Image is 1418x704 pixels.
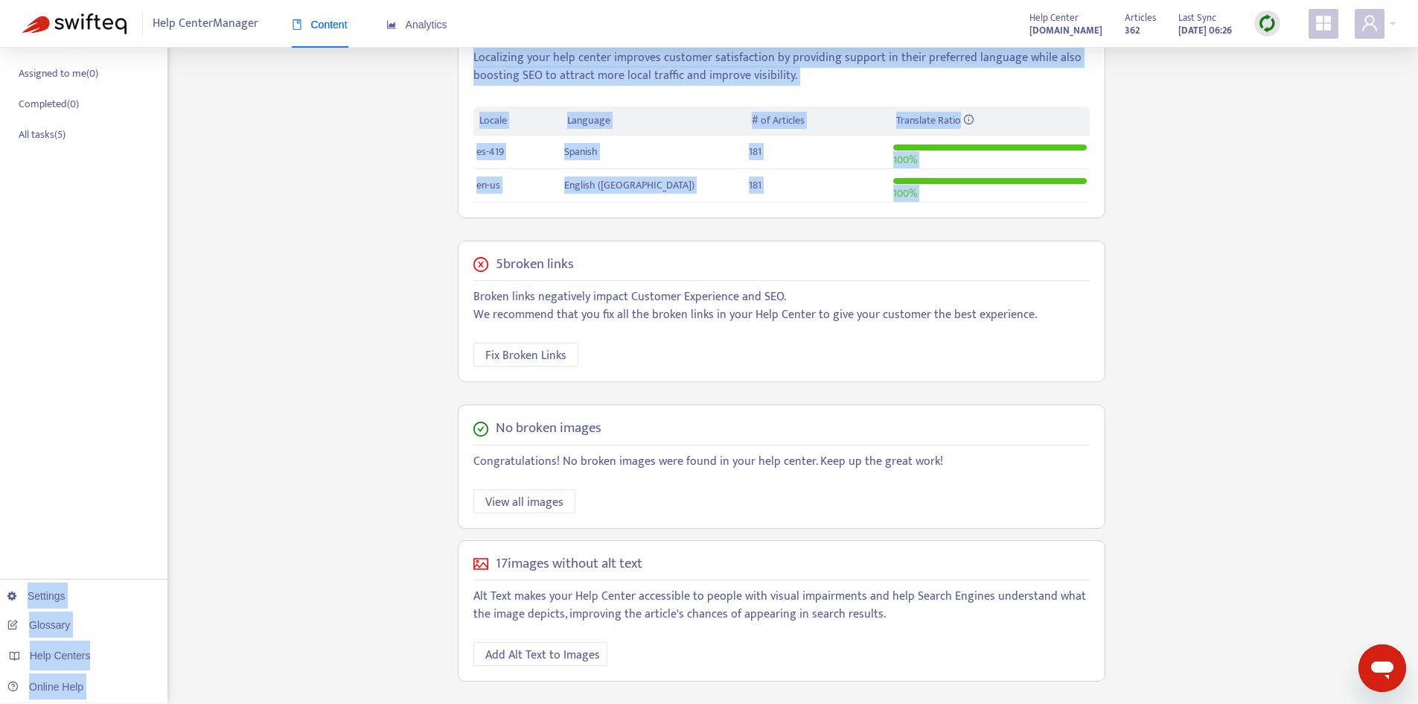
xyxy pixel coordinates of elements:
th: # of Articles [746,107,890,136]
a: [DOMAIN_NAME] [1029,22,1102,39]
span: 181 [749,143,761,160]
span: 181 [749,177,761,194]
span: es-419 [476,143,504,160]
span: English ([GEOGRAPHIC_DATA]) [564,177,694,194]
a: Online Help [7,681,83,693]
p: Completed ( 0 ) [19,96,79,112]
span: 100 % [893,185,917,202]
button: View all images [473,489,575,513]
p: Congratulations! No broken images were found in your help center. Keep up the great work! [473,453,1090,471]
h5: 17 images without alt text [496,556,642,573]
p: All tasks ( 5 ) [19,127,66,142]
span: Help Centers [30,650,91,662]
strong: 362 [1125,22,1140,39]
img: sync.dc5367851b00ba804db3.png [1258,14,1277,33]
span: Add Alt Text to Images [485,646,600,665]
h5: No broken images [496,420,601,437]
span: View all images [485,493,563,512]
p: Broken links negatively impact Customer Experience and SEO. We recommend that you fix all the bro... [473,288,1090,324]
span: Content [292,19,348,31]
span: picture [473,556,488,571]
h5: 5 broken links [496,256,574,273]
th: Locale [473,107,561,136]
span: en-us [476,177,500,194]
button: Add Alt Text to Images [473,642,607,666]
iframe: Button to launch messaging window [1358,644,1406,692]
span: area-chart [386,19,397,30]
span: user [1361,14,1379,32]
span: check-circle [473,422,488,437]
img: Swifteq [22,13,127,34]
span: Articles [1125,10,1156,26]
div: Translate Ratio [896,112,1084,129]
a: Settings [7,590,66,602]
span: appstore [1315,14,1332,32]
span: Last Sync [1178,10,1216,26]
button: Fix Broken Links [473,343,578,367]
th: Language [561,107,746,136]
span: close-circle [473,257,488,272]
span: Spanish [564,143,598,160]
span: Help Center Manager [153,10,258,38]
p: Alt Text makes your Help Center accessible to people with visual impairments and help Search Engi... [473,588,1090,624]
a: Glossary [7,619,70,631]
p: Broken links ( 5 ) [19,35,83,51]
p: Assigned to me ( 0 ) [19,66,98,81]
strong: [DATE] 06:26 [1178,22,1232,39]
p: Localizing your help center improves customer satisfaction by providing support in their preferre... [473,49,1090,85]
span: Fix Broken Links [485,346,566,365]
span: Help Center [1029,10,1079,26]
span: 100 % [893,151,917,168]
span: book [292,19,302,30]
span: Analytics [386,19,447,31]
